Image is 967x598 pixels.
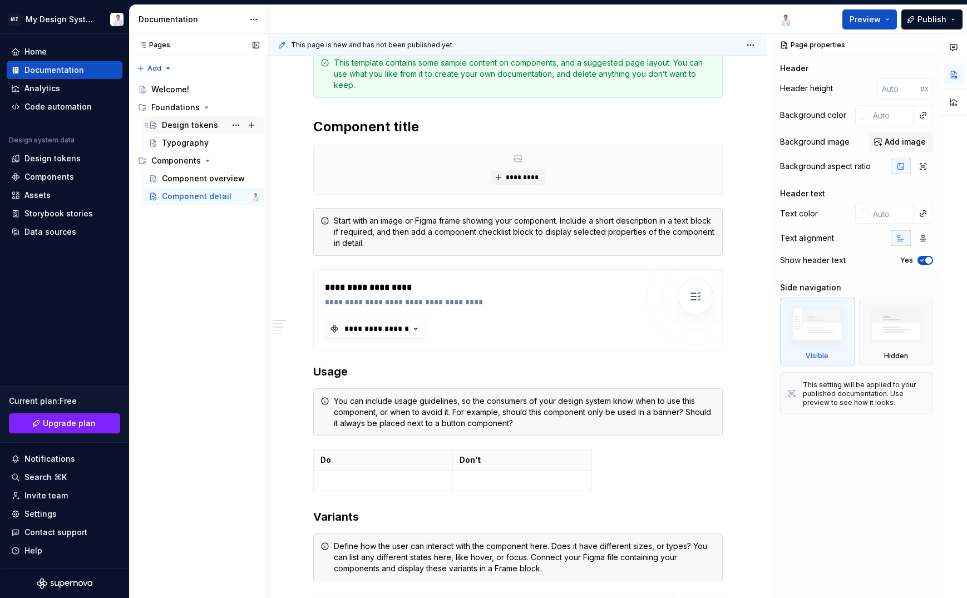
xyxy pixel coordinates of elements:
input: Auto [877,78,920,98]
input: Auto [869,105,914,125]
div: Hidden [859,298,934,365]
button: Contact support [7,523,122,541]
div: Notifications [24,453,75,464]
strong: Do [320,455,331,464]
a: Documentation [7,61,122,79]
div: Component detail [162,191,231,202]
button: Search ⌘K [7,468,122,486]
button: Add image [869,132,933,152]
div: Design tokens [162,120,218,131]
div: Visible [780,298,855,365]
div: Home [24,46,47,57]
a: Component overview [144,170,264,187]
div: Typography [162,137,209,149]
span: Preview [850,14,881,25]
div: Search ⌘K [24,472,67,483]
a: Component detailChristian Heydt [144,187,264,205]
span: Add [147,64,161,73]
div: Background image [780,136,850,147]
div: Header [780,63,808,74]
p: px [920,84,929,93]
div: Components [24,171,74,182]
button: Preview [842,9,897,29]
div: My Design System [26,14,97,25]
div: Current plan : Free [9,396,120,407]
button: Publish [901,9,963,29]
img: Christian Heydt [778,13,791,26]
strong: Don't [460,455,481,464]
span: This page is new and has not been published yet. [291,41,454,50]
a: Design tokens [7,150,122,167]
div: Background color [780,110,846,121]
div: Foundations [134,98,264,116]
div: Component overview [162,173,245,184]
img: Christian Heydt [110,13,124,26]
div: Pages [134,41,170,50]
div: Visible [806,352,828,360]
div: Side navigation [780,282,841,293]
label: Yes [900,256,913,265]
div: Text alignment [780,233,834,244]
div: Hidden [884,352,908,360]
div: Data sources [24,226,76,238]
div: Analytics [24,83,60,94]
div: Text color [780,208,818,219]
button: Help [7,542,122,560]
div: Invite team [24,490,68,501]
div: Show header text [780,255,846,266]
div: Contact support [24,527,87,538]
div: Storybook stories [24,208,93,219]
div: Header height [780,83,833,94]
div: Background aspect ratio [780,161,871,172]
input: Auto [869,204,914,224]
a: Typography [144,134,264,152]
img: Christian Heydt [250,192,259,201]
a: Welcome! [134,81,264,98]
a: Settings [7,505,122,523]
div: Welcome! [151,84,189,95]
svg: Supernova Logo [37,578,92,589]
a: Code automation [7,98,122,116]
div: Code automation [24,101,92,112]
div: Settings [24,508,57,520]
a: Data sources [7,223,122,241]
div: Documentation [139,14,244,25]
button: Notifications [7,450,122,468]
span: Upgrade plan [43,418,96,429]
h3: Variants [313,509,723,525]
h2: Component title [313,118,723,136]
div: This template contains some sample content on components, and a suggested page layout. You can us... [334,57,716,91]
div: Design tokens [24,153,81,164]
div: MZ [8,13,21,26]
div: Components [134,152,264,170]
div: Header text [780,188,825,199]
a: Design tokens [144,116,264,134]
div: Define how the user can interact with the component here. Does it have different sizes, or types?... [334,541,716,574]
div: Assets [24,190,51,201]
div: Foundations [151,102,200,113]
h3: Usage [313,364,723,379]
a: Components [7,168,122,186]
a: Analytics [7,80,122,97]
a: Invite team [7,487,122,505]
div: You can include usage guidelines, so the consumers of your design system know when to use this co... [334,396,716,429]
a: Assets [7,186,122,204]
div: Help [24,545,42,556]
div: Page tree [134,81,264,205]
button: Add [134,61,175,76]
span: Add image [885,136,926,147]
div: This setting will be applied to your published documentation. Use preview to see how it looks. [803,380,926,407]
div: Start with an image or Figma frame showing your component. Include a short description in a text ... [334,215,716,249]
a: Upgrade plan [9,413,120,433]
div: Design system data [9,136,75,145]
button: MZMy Design SystemChristian Heydt [2,7,127,31]
div: Components [151,155,201,166]
a: Storybook stories [7,205,122,223]
span: Publish [917,14,946,25]
div: Documentation [24,65,84,76]
a: Home [7,43,122,61]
